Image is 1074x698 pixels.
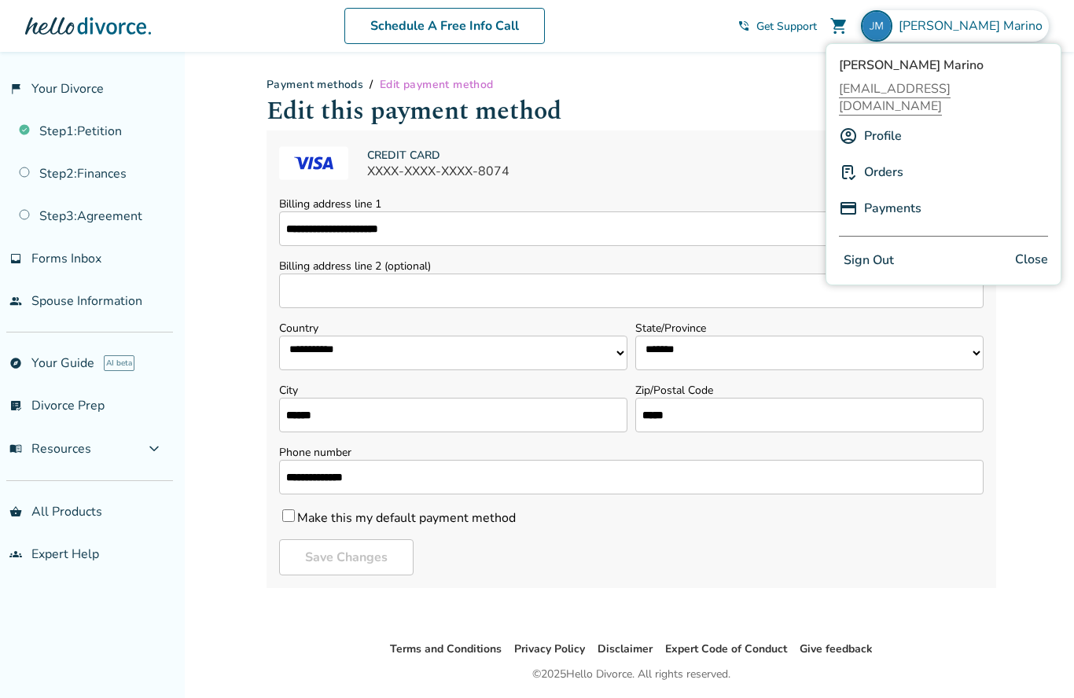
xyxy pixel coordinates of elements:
label: Country [279,321,627,336]
a: Profile [864,121,902,151]
span: phone_in_talk [737,20,750,32]
span: XXXX-XXXX-XXXX- 8074 [367,163,509,180]
span: [PERSON_NAME] Marino [899,17,1049,35]
span: shopping_basket [9,505,22,518]
label: City [279,383,627,398]
span: Edit payment method [380,77,494,92]
iframe: Chat Widget [995,623,1074,698]
span: menu_book [9,443,22,455]
label: Phone number [279,445,984,460]
span: Forms Inbox [31,250,101,267]
span: [PERSON_NAME] Marino [839,57,1048,74]
span: inbox [9,252,22,265]
span: AI beta [104,355,134,371]
a: Orders [864,157,903,187]
span: people [9,295,22,307]
img: P [839,163,858,182]
li: Disclaimer [598,640,653,659]
h1: Edit this payment method [267,92,996,130]
span: CREDIT CARD [367,148,509,163]
button: Save Changes [279,539,414,575]
img: P [839,199,858,218]
label: Billing address line 2 (optional) [279,259,984,274]
span: list_alt_check [9,399,22,412]
a: Expert Code of Conduct [665,641,787,656]
a: Payment methods [267,77,363,92]
span: shopping_cart [829,17,848,35]
label: State/Province [635,321,984,336]
a: Schedule A Free Info Call [344,8,545,44]
a: Privacy Policy [514,641,585,656]
img: VISA [279,143,348,184]
label: Make this my default payment method [279,507,516,527]
span: Get Support [756,19,817,34]
a: phone_in_talkGet Support [737,19,817,34]
span: expand_more [145,439,164,458]
button: Sign Out [839,249,899,272]
a: Terms and Conditions [390,641,502,656]
span: flag_2 [9,83,22,95]
div: © 2025 Hello Divorce. All rights reserved. [532,665,730,684]
label: Zip/Postal Code [635,383,984,398]
span: Close [1015,249,1048,272]
div: / [267,77,996,92]
img: A [839,127,858,145]
span: explore [9,357,22,369]
span: groups [9,548,22,560]
img: jmarino949@gmail.com [861,10,892,42]
li: Give feedback [800,640,873,659]
label: Billing address line 1 [279,197,984,211]
span: Resources [9,440,91,457]
input: Make this my default payment method [282,509,295,522]
a: Payments [864,193,921,223]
